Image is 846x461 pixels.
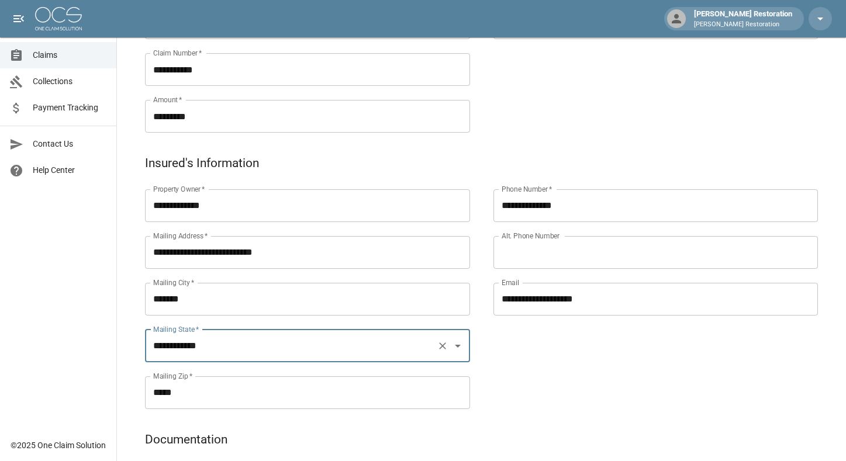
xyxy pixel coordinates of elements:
label: Alt. Phone Number [502,231,560,241]
span: Claims [33,49,107,61]
label: Mailing Zip [153,371,193,381]
label: Email [502,278,519,287]
label: Mailing Address [153,231,208,241]
label: Phone Number [502,184,552,194]
button: open drawer [7,7,30,30]
p: [PERSON_NAME] Restoration [694,20,792,30]
button: Open [450,338,466,354]
span: Collections [33,75,107,88]
span: Help Center [33,164,107,176]
span: Contact Us [33,138,107,150]
label: Property Owner [153,184,205,194]
div: [PERSON_NAME] Restoration [689,8,797,29]
span: Payment Tracking [33,102,107,114]
label: Mailing City [153,278,195,287]
label: Claim Number [153,48,202,58]
label: Amount [153,95,182,105]
label: Mailing State [153,324,199,334]
button: Clear [434,338,451,354]
div: © 2025 One Claim Solution [11,439,106,451]
img: ocs-logo-white-transparent.png [35,7,82,30]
